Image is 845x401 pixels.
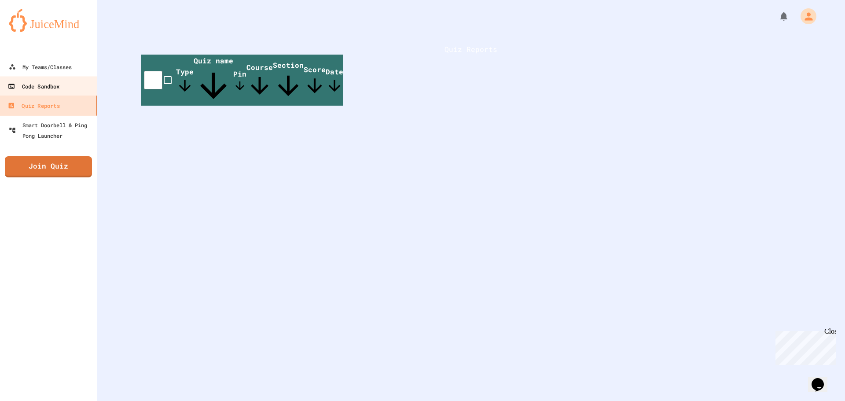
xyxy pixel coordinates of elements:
[9,9,88,32] img: logo-orange.svg
[233,69,246,92] span: Pin
[9,120,93,141] div: Smart Doorbell & Ping Pong Launcher
[144,71,162,89] input: select all desserts
[772,327,836,365] iframe: chat widget
[194,56,233,106] span: Quiz name
[791,6,819,26] div: My Account
[246,63,273,99] span: Course
[304,65,326,97] span: Score
[4,4,61,56] div: Chat with us now!Close
[141,44,801,55] h1: Quiz Reports
[7,100,59,111] div: Quiz Reports
[9,62,72,72] div: My Teams/Classes
[808,366,836,392] iframe: chat widget
[8,81,60,92] div: Code Sandbox
[176,67,194,95] span: Type
[273,60,304,101] span: Section
[326,67,343,95] span: Date
[5,156,92,177] a: Join Quiz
